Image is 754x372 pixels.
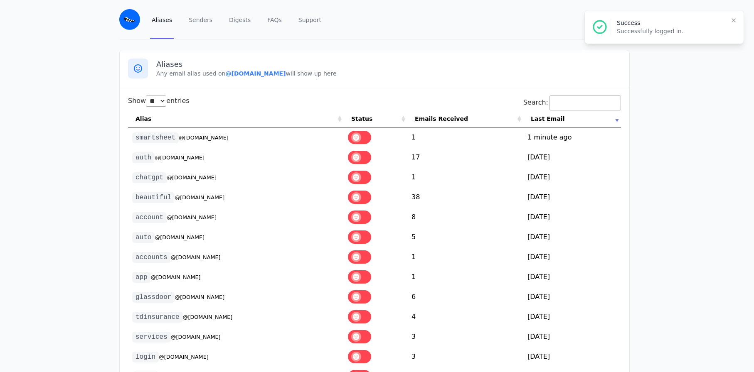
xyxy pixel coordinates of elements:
[156,69,621,78] p: Any email alias used on will show up here
[407,347,523,367] td: 3
[175,194,224,201] small: @[DOMAIN_NAME]
[225,70,286,77] b: @[DOMAIN_NAME]
[132,172,167,183] code: chatgpt
[407,127,523,147] td: 1
[132,312,183,323] code: tdinsurance
[407,307,523,327] td: 4
[171,334,221,340] small: @[DOMAIN_NAME]
[523,98,621,106] label: Search:
[175,294,224,300] small: @[DOMAIN_NAME]
[167,214,217,220] small: @[DOMAIN_NAME]
[523,247,621,267] td: [DATE]
[132,272,151,283] code: app
[523,110,621,127] th: Last Email: activate to sort column ascending
[523,127,621,147] td: 1 minute ago
[128,110,344,127] th: Alias: activate to sort column ascending
[128,97,190,105] label: Show entries
[407,327,523,347] td: 3
[132,192,175,203] code: beautiful
[171,254,221,260] small: @[DOMAIN_NAME]
[523,207,621,227] td: [DATE]
[407,207,523,227] td: 8
[523,347,621,367] td: [DATE]
[617,27,724,35] p: Successfully logged in.
[155,234,205,240] small: @[DOMAIN_NAME]
[523,327,621,347] td: [DATE]
[523,167,621,187] td: [DATE]
[132,152,155,163] code: auth
[523,287,621,307] td: [DATE]
[407,267,523,287] td: 1
[407,287,523,307] td: 6
[523,147,621,167] td: [DATE]
[167,174,217,181] small: @[DOMAIN_NAME]
[617,20,640,26] span: Success
[344,110,407,127] th: Status: activate to sort column ascending
[523,267,621,287] td: [DATE]
[132,212,167,223] code: account
[146,95,166,107] select: Showentries
[156,59,621,69] h3: Aliases
[407,147,523,167] td: 17
[407,187,523,207] td: 38
[407,110,523,127] th: Emails Received: activate to sort column ascending
[132,332,171,343] code: services
[407,247,523,267] td: 1
[179,135,229,141] small: @[DOMAIN_NAME]
[151,274,201,280] small: @[DOMAIN_NAME]
[407,167,523,187] td: 1
[183,314,233,320] small: @[DOMAIN_NAME]
[523,307,621,327] td: [DATE]
[132,252,171,263] code: accounts
[132,292,175,303] code: glassdoor
[523,227,621,247] td: [DATE]
[523,187,621,207] td: [DATE]
[132,232,155,243] code: auto
[132,132,179,143] code: smartsheet
[132,352,159,362] code: login
[407,227,523,247] td: 5
[155,154,205,161] small: @[DOMAIN_NAME]
[159,354,209,360] small: @[DOMAIN_NAME]
[119,9,140,30] img: Email Monster
[549,95,621,110] input: Search:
